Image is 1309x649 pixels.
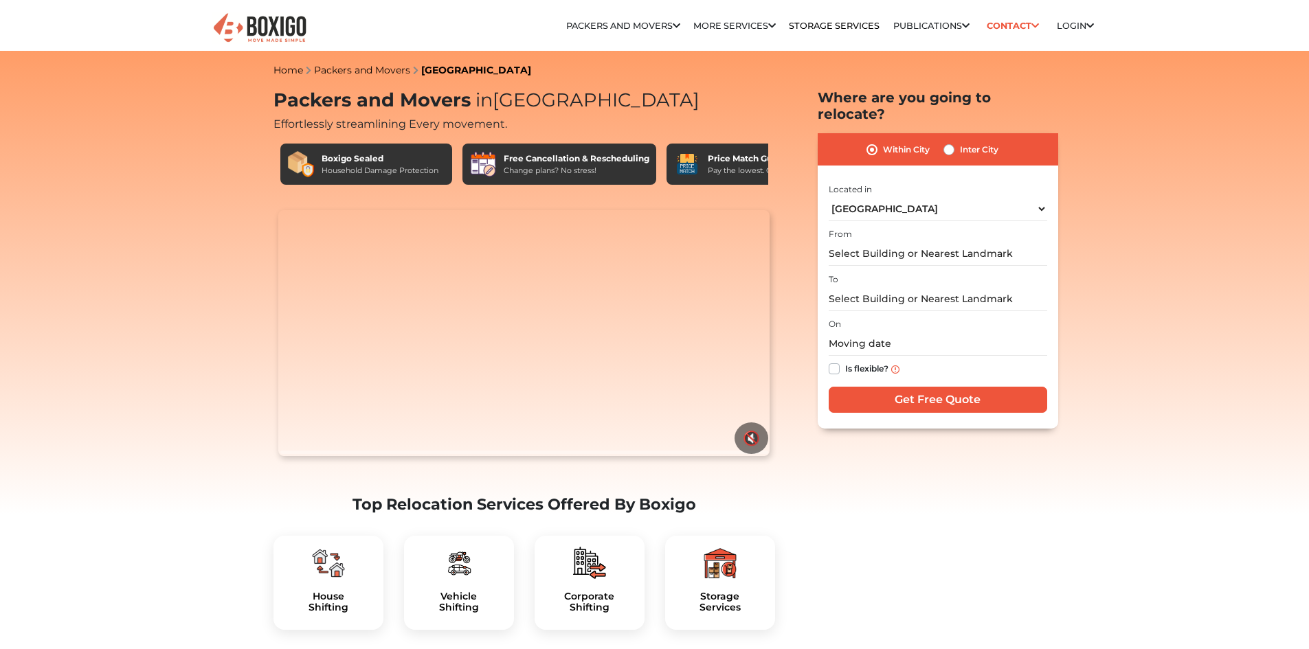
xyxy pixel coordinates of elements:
span: Effortlessly streamlining Every movement. [273,117,507,130]
input: Moving date [829,332,1047,356]
label: Located in [829,183,872,196]
a: StorageServices [676,591,764,614]
a: CorporateShifting [546,591,634,614]
video: Your browser does not support the video tag. [278,210,770,456]
input: Select Building or Nearest Landmark [829,287,1047,311]
a: VehicleShifting [415,591,503,614]
a: [GEOGRAPHIC_DATA] [421,64,531,76]
span: in [476,89,493,111]
a: Contact [983,15,1044,36]
button: 🔇 [735,422,768,454]
div: Change plans? No stress! [504,165,649,177]
label: On [829,318,841,330]
div: Household Damage Protection [322,165,438,177]
input: Select Building or Nearest Landmark [829,242,1047,266]
div: Free Cancellation & Rescheduling [504,152,649,165]
label: To [829,273,838,286]
div: Price Match Guarantee [708,152,812,165]
a: Publications [893,21,970,31]
img: Free Cancellation & Rescheduling [469,150,497,178]
img: boxigo_packers_and_movers_plan [312,547,345,580]
h5: Vehicle Shifting [415,591,503,614]
a: Login [1057,21,1094,31]
label: Inter City [960,141,998,158]
h5: Corporate Shifting [546,591,634,614]
label: Within City [883,141,930,158]
img: Price Match Guarantee [673,150,701,178]
img: info [891,365,899,374]
img: Boxigo [212,12,308,45]
input: Get Free Quote [829,387,1047,413]
a: Packers and Movers [314,64,410,76]
h2: Where are you going to relocate? [818,89,1058,122]
h5: House Shifting [284,591,372,614]
h2: Top Relocation Services Offered By Boxigo [273,495,775,514]
div: Boxigo Sealed [322,152,438,165]
label: Is flexible? [845,361,888,375]
a: HouseShifting [284,591,372,614]
img: Boxigo Sealed [287,150,315,178]
img: boxigo_packers_and_movers_plan [573,547,606,580]
a: Packers and Movers [566,21,680,31]
img: boxigo_packers_and_movers_plan [443,547,476,580]
a: More services [693,21,776,31]
label: From [829,228,852,240]
h1: Packers and Movers [273,89,775,112]
a: Home [273,64,303,76]
a: Storage Services [789,21,880,31]
h5: Storage Services [676,591,764,614]
span: [GEOGRAPHIC_DATA] [471,89,700,111]
div: Pay the lowest. Guaranteed! [708,165,812,177]
img: boxigo_packers_and_movers_plan [704,547,737,580]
